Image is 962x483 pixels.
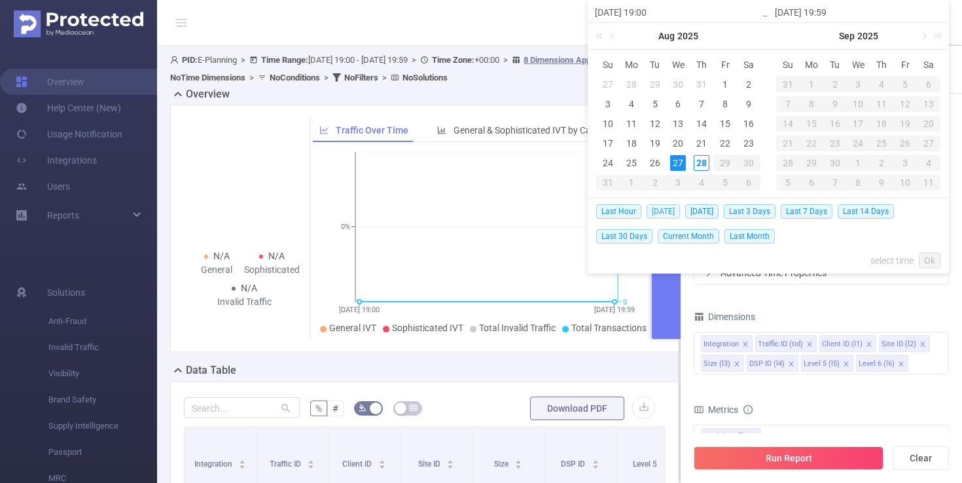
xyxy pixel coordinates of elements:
[643,134,667,153] td: August 19, 2025
[667,114,690,134] td: August 13, 2025
[917,155,940,171] div: 4
[927,23,944,49] a: Next year (Control + right)
[170,73,245,82] b: No Time Dimensions
[596,175,620,190] div: 31
[800,173,823,192] td: October 6, 2025
[607,23,619,49] a: Previous month (PageUp)
[713,55,737,75] th: Fri
[600,77,616,92] div: 27
[882,336,916,353] div: Site ID (l2)
[737,75,760,94] td: August 2, 2025
[893,114,917,134] td: September 19, 2025
[893,77,917,92] div: 5
[667,55,690,75] th: Wed
[667,59,690,71] span: We
[800,116,823,132] div: 15
[917,75,940,94] td: September 6, 2025
[823,134,847,153] td: September 23, 2025
[870,75,893,94] td: September 4, 2025
[776,59,800,71] span: Su
[800,77,823,92] div: 1
[776,134,800,153] td: September 21, 2025
[838,204,894,219] span: Last 14 Days
[47,279,85,306] span: Solutions
[776,116,800,132] div: 14
[737,114,760,134] td: August 16, 2025
[701,355,744,372] li: Size (l3)
[454,125,617,135] span: General & Sophisticated IVT by Category
[893,134,917,153] td: September 26, 2025
[713,134,737,153] td: August 22, 2025
[48,308,157,334] span: Anti-Fraud
[893,173,917,192] td: October 10, 2025
[917,96,940,112] div: 13
[870,155,893,171] div: 2
[776,135,800,151] div: 21
[870,248,914,273] a: select time
[870,55,893,75] th: Thu
[879,335,930,352] li: Site ID (l2)
[776,94,800,114] td: September 7, 2025
[596,153,620,173] td: August 24, 2025
[758,336,803,353] div: Traffic ID (tid)
[917,94,940,114] td: September 13, 2025
[670,155,686,171] div: 27
[776,96,800,112] div: 7
[917,59,940,71] span: Sa
[596,75,620,94] td: July 27, 2025
[643,55,667,75] th: Tue
[724,204,775,219] span: Last 3 Days
[624,96,639,112] div: 4
[749,355,785,372] div: DSP ID (l4)
[737,153,760,173] td: August 30, 2025
[823,94,847,114] td: September 9, 2025
[704,336,739,353] div: Integration
[16,95,121,121] a: Help Center (New)
[694,446,883,470] button: Run Report
[600,155,616,171] div: 24
[647,155,663,171] div: 26
[647,77,663,92] div: 29
[917,55,940,75] th: Sat
[694,135,709,151] div: 21
[823,155,847,171] div: 30
[917,173,940,192] td: October 11, 2025
[776,77,800,92] div: 31
[643,94,667,114] td: August 5, 2025
[838,23,856,49] a: Sep
[667,75,690,94] td: July 30, 2025
[320,73,332,82] span: >
[620,175,643,190] div: 1
[917,135,940,151] div: 27
[392,323,463,333] span: Sophisticated IVT
[801,355,853,372] li: Level 5 (l5)
[870,134,893,153] td: September 25, 2025
[823,59,847,71] span: Tu
[776,153,800,173] td: September 28, 2025
[624,135,639,151] div: 18
[717,116,733,132] div: 15
[724,229,775,243] span: Last Month
[847,155,870,171] div: 1
[685,204,719,219] span: [DATE]
[800,94,823,114] td: September 8, 2025
[213,251,230,261] span: N/A
[717,135,733,151] div: 22
[667,153,690,173] td: August 27, 2025
[593,23,610,49] a: Last year (Control + left)
[189,263,244,277] div: General
[14,10,143,37] img: Protected Media
[804,355,840,372] div: Level 5 (l5)
[917,114,940,134] td: September 20, 2025
[776,155,800,171] div: 28
[47,210,79,221] span: Reports
[870,114,893,134] td: September 18, 2025
[596,94,620,114] td: August 3, 2025
[48,387,157,413] span: Brand Safety
[843,361,849,368] i: icon: close
[47,202,79,228] a: Reports
[268,251,285,261] span: N/A
[694,116,709,132] div: 14
[800,134,823,153] td: September 22, 2025
[823,96,847,112] div: 9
